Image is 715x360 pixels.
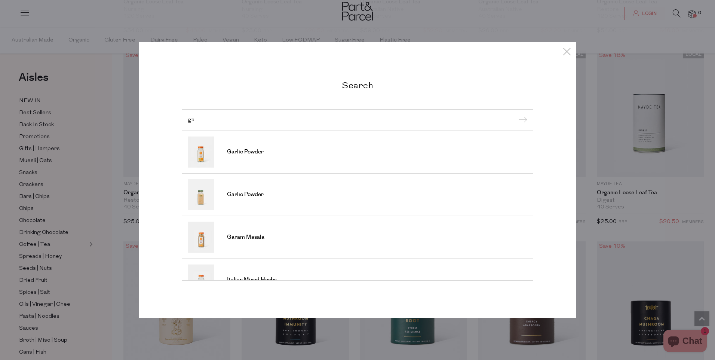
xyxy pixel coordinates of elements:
[188,264,214,295] img: Italian Mixed Herbs
[182,80,533,91] h2: Search
[188,222,214,253] img: Garam Masala
[227,234,264,241] span: Garam Masala
[227,191,264,198] span: Garlic Powder
[188,136,214,167] img: Garlic Powder
[188,179,214,210] img: Garlic Powder
[227,148,264,156] span: Garlic Powder
[188,136,527,167] a: Garlic Powder
[188,117,527,123] input: Search
[227,276,277,284] span: Italian Mixed Herbs
[188,222,527,253] a: Garam Masala
[188,179,527,210] a: Garlic Powder
[188,264,527,295] a: Italian Mixed Herbs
